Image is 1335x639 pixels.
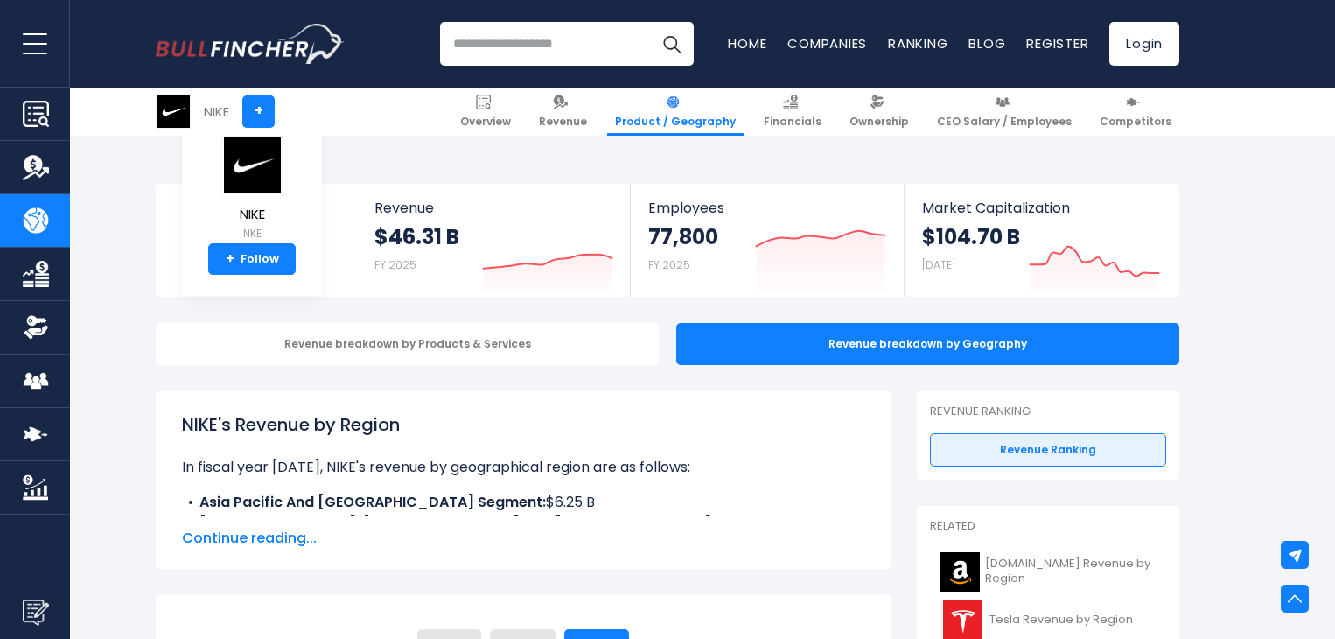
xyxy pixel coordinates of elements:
span: Market Capitalization [922,200,1160,216]
small: FY 2025 [374,257,416,272]
img: NKE logo [221,136,283,194]
a: [DOMAIN_NAME] Revenue by Region [930,548,1166,596]
div: Revenue breakdown by Geography [676,323,1179,365]
span: [DOMAIN_NAME] Revenue by Region [985,557,1156,586]
a: +Follow [208,243,296,275]
a: Employees 77,800 FY 2025 [631,184,903,297]
span: Revenue [539,115,587,129]
a: Companies [787,34,867,53]
small: [DATE] [922,257,955,272]
a: Home [728,34,766,53]
a: Overview [452,88,519,136]
img: AMZN logo [940,552,980,592]
a: Competitors [1092,88,1179,136]
strong: $104.70 B [922,223,1020,250]
strong: 77,800 [648,223,718,250]
span: Ownership [849,115,909,129]
small: NKE [221,226,283,242]
span: Continue reading... [182,528,864,549]
img: Bullfincher logo [156,24,345,64]
img: NKE logo [157,95,190,128]
span: CEO Salary / Employees [937,115,1072,129]
a: Ranking [888,34,947,53]
span: NIKE [221,207,283,222]
a: Market Capitalization $104.70 B [DATE] [905,184,1178,297]
span: Financials [764,115,821,129]
a: Blog [968,34,1005,53]
a: Revenue [531,88,595,136]
b: Asia Pacific And [GEOGRAPHIC_DATA] Segment: [199,492,546,512]
a: Revenue Ranking [930,433,1166,467]
a: NIKE NKE [220,135,283,244]
a: Go to homepage [156,24,344,64]
h1: NIKE's Revenue by Region [182,411,864,438]
span: Employees [648,200,885,216]
li: $12.26 B [182,513,864,534]
a: Product / Geography [607,88,744,136]
li: $6.25 B [182,492,864,513]
span: Tesla Revenue by Region [989,613,1133,628]
strong: + [226,251,234,267]
a: Register [1026,34,1088,53]
button: Search [650,22,694,66]
b: [GEOGRAPHIC_DATA], [GEOGRAPHIC_DATA] And [GEOGRAPHIC_DATA] Segment: [199,513,783,533]
img: Ownership [23,314,49,341]
a: Ownership [842,88,917,136]
div: NIKE [204,102,229,122]
span: Revenue [374,200,613,216]
a: Financials [756,88,829,136]
span: Product / Geography [615,115,736,129]
p: In fiscal year [DATE], NIKE's revenue by geographical region are as follows: [182,457,864,478]
a: Login [1109,22,1179,66]
div: Revenue breakdown by Products & Services [156,323,659,365]
strong: $46.31 B [374,223,459,250]
p: Related [930,519,1166,534]
small: FY 2025 [648,257,690,272]
a: Revenue $46.31 B FY 2025 [357,184,631,297]
span: Competitors [1100,115,1171,129]
span: Overview [460,115,511,129]
a: + [242,95,275,128]
a: CEO Salary / Employees [929,88,1080,136]
p: Revenue Ranking [930,404,1166,419]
